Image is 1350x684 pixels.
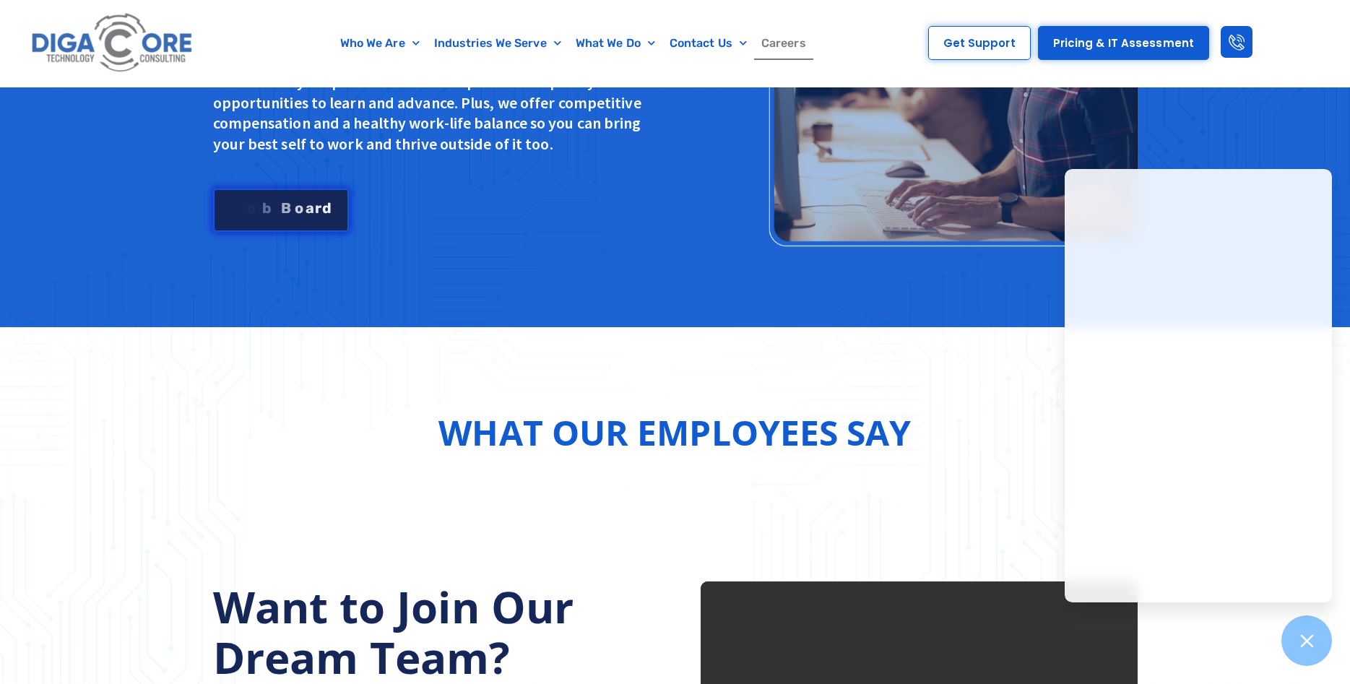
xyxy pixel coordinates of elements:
h2: What Our Employees Say [438,407,911,459]
a: ob Board [213,189,349,232]
span: o [295,201,303,215]
span: o [247,201,256,215]
h2: Want to Join Our Dream Team? [213,581,650,683]
img: Digacore logo 1 [27,7,198,79]
span: b [262,201,272,215]
span: r [315,201,321,215]
span: a [306,201,314,215]
a: Get Support [928,26,1031,60]
a: Who We Are [333,27,427,60]
a: Careers [754,27,813,60]
span: B [281,201,291,215]
a: Industries We Serve [427,27,568,60]
span: d [322,201,332,215]
nav: Menu [266,27,880,60]
p: We invest in your professional development with plenty of opportunities to learn and advance. Plu... [213,72,650,154]
span: Pricing & IT Assessment [1053,38,1194,48]
iframe: Chatgenie Messenger [1065,169,1332,602]
a: Contact Us [662,27,754,60]
span: Get Support [943,38,1016,48]
a: What We Do [568,27,662,60]
a: Pricing & IT Assessment [1038,26,1209,60]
